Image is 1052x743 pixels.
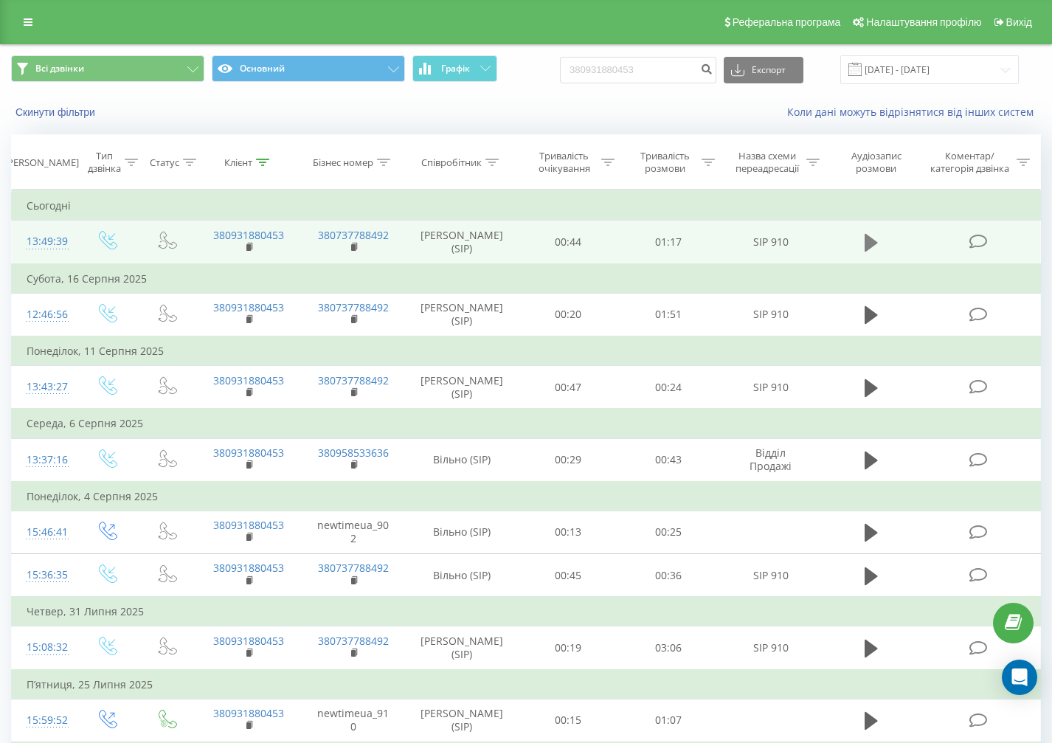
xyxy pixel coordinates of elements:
[837,150,916,175] div: Аудіозапис розмови
[150,156,179,169] div: Статус
[1002,660,1037,695] div: Open Intercom Messenger
[518,366,618,409] td: 00:47
[719,626,823,670] td: SIP 910
[518,554,618,598] td: 00:45
[719,221,823,264] td: SIP 910
[213,518,284,532] a: 380931880453
[733,16,841,28] span: Реферальна програма
[313,156,373,169] div: Бізнес номер
[405,511,518,553] td: Вільно (SIP)
[405,626,518,670] td: [PERSON_NAME] (SIP)
[213,446,284,460] a: 380931880453
[518,221,618,264] td: 00:44
[412,55,497,82] button: Графік
[27,633,61,662] div: 15:08:32
[4,156,79,169] div: [PERSON_NAME]
[405,366,518,409] td: [PERSON_NAME] (SIP)
[12,191,1041,221] td: Сьогодні
[213,373,284,387] a: 380931880453
[27,446,61,474] div: 13:37:16
[318,446,389,460] a: 380958533636
[27,561,61,590] div: 15:36:35
[732,150,803,175] div: Назва схеми переадресації
[719,293,823,336] td: SIP 910
[27,300,61,329] div: 12:46:56
[405,699,518,742] td: [PERSON_NAME] (SIP)
[405,554,518,598] td: Вільно (SIP)
[518,626,618,670] td: 00:19
[866,16,981,28] span: Налаштування профілю
[12,264,1041,294] td: Субота, 16 Серпня 2025
[405,293,518,336] td: [PERSON_NAME] (SIP)
[618,626,719,670] td: 03:06
[11,106,103,119] button: Скинути фільтри
[27,706,61,735] div: 15:59:52
[12,597,1041,626] td: Четвер, 31 Липня 2025
[318,634,389,648] a: 380737788492
[301,699,406,742] td: newtimeua_910
[724,57,803,83] button: Експорт
[719,438,823,482] td: Відділ Продажі
[618,366,719,409] td: 00:24
[1006,16,1032,28] span: Вихід
[27,518,61,547] div: 15:46:41
[88,150,121,175] div: Тип дзвінка
[213,300,284,314] a: 380931880453
[405,438,518,482] td: Вільно (SIP)
[212,55,405,82] button: Основний
[518,699,618,742] td: 00:15
[27,227,61,256] div: 13:49:39
[618,221,719,264] td: 01:17
[35,63,84,75] span: Всі дзвінки
[318,373,389,387] a: 380737788492
[421,156,482,169] div: Співробітник
[213,561,284,575] a: 380931880453
[518,511,618,553] td: 00:13
[213,228,284,242] a: 380931880453
[213,634,284,648] a: 380931880453
[441,63,470,74] span: Графік
[927,150,1013,175] div: Коментар/категорія дзвінка
[318,300,389,314] a: 380737788492
[618,438,719,482] td: 00:43
[318,228,389,242] a: 380737788492
[531,150,598,175] div: Тривалість очікування
[618,511,719,553] td: 00:25
[224,156,252,169] div: Клієнт
[12,409,1041,438] td: Середа, 6 Серпня 2025
[12,336,1041,366] td: Понеділок, 11 Серпня 2025
[301,511,406,553] td: newtimeua_902
[213,706,284,720] a: 380931880453
[719,554,823,598] td: SIP 910
[631,150,698,175] div: Тривалість розмови
[787,105,1041,119] a: Коли дані можуть відрізнятися вiд інших систем
[618,699,719,742] td: 01:07
[12,670,1041,699] td: П’ятниця, 25 Липня 2025
[405,221,518,264] td: [PERSON_NAME] (SIP)
[12,482,1041,511] td: Понеділок, 4 Серпня 2025
[518,293,618,336] td: 00:20
[560,57,716,83] input: Пошук за номером
[518,438,618,482] td: 00:29
[719,366,823,409] td: SIP 910
[318,561,389,575] a: 380737788492
[11,55,204,82] button: Всі дзвінки
[618,554,719,598] td: 00:36
[618,293,719,336] td: 01:51
[27,373,61,401] div: 13:43:27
